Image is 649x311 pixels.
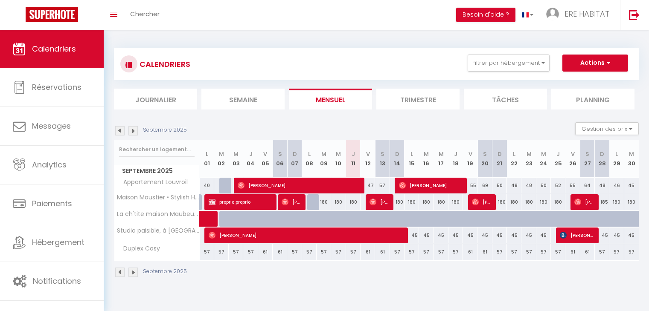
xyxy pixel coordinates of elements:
[201,89,285,109] li: Semaine
[574,194,594,210] span: [PERSON_NAME]
[575,122,639,135] button: Gestion des prix
[229,140,243,178] th: 03
[551,178,565,193] div: 52
[448,244,463,260] div: 57
[33,276,81,286] span: Notifications
[464,89,547,109] li: Tâches
[405,140,419,178] th: 15
[116,227,201,234] span: Studio paisible, à [GEOGRAPHIC_DATA]
[209,227,402,243] span: [PERSON_NAME]
[492,244,507,260] div: 57
[114,165,199,177] span: Septembre 2025
[200,140,214,178] th: 01
[219,150,224,158] abbr: M
[624,140,639,178] th: 30
[390,140,405,178] th: 14
[536,178,551,193] div: 50
[375,178,390,193] div: 57
[243,140,258,178] th: 04
[492,178,507,193] div: 50
[595,194,609,210] div: 185
[448,140,463,178] th: 18
[434,227,448,243] div: 45
[376,89,460,109] li: Trimestre
[624,227,639,243] div: 45
[419,244,434,260] div: 57
[546,8,559,20] img: ...
[419,140,434,178] th: 16
[521,140,536,178] th: 23
[206,150,208,158] abbr: L
[483,150,487,158] abbr: S
[395,150,399,158] abbr: D
[595,140,609,178] th: 28
[507,178,521,193] div: 48
[448,227,463,243] div: 45
[580,244,595,260] div: 61
[521,194,536,210] div: 180
[615,150,618,158] abbr: L
[624,194,639,210] div: 180
[143,268,187,276] p: Septembre 2025
[263,150,267,158] abbr: V
[119,142,195,157] input: Rechercher un logement...
[143,126,187,134] p: Septembre 2025
[399,177,462,193] span: [PERSON_NAME]
[434,140,448,178] th: 17
[609,178,624,193] div: 46
[243,244,258,260] div: 57
[233,150,239,158] abbr: M
[200,178,214,193] div: 40
[609,194,624,210] div: 180
[32,43,76,54] span: Calendriers
[293,150,297,158] abbr: D
[32,121,71,131] span: Messages
[521,244,536,260] div: 57
[200,244,214,260] div: 57
[551,140,565,178] th: 25
[492,140,507,178] th: 21
[116,178,190,187] span: Appartement Louvroil
[513,150,515,158] abbr: L
[32,198,72,209] span: Paiements
[609,244,624,260] div: 57
[32,237,84,248] span: Hébergement
[463,140,477,178] th: 19
[405,244,419,260] div: 57
[580,140,595,178] th: 27
[114,89,197,109] li: Journalier
[282,194,301,210] span: [PERSON_NAME]
[556,150,560,158] abbr: J
[527,150,532,158] abbr: M
[346,140,361,178] th: 11
[600,150,604,158] abbr: D
[302,244,317,260] div: 57
[289,89,372,109] li: Mensuel
[410,150,413,158] abbr: L
[624,244,639,260] div: 57
[116,211,201,217] span: La ch'tite maison Maubeuge
[551,89,634,109] li: Planning
[361,178,375,193] div: 47
[565,244,580,260] div: 61
[278,150,282,158] abbr: S
[214,140,229,178] th: 02
[366,150,370,158] abbr: V
[424,150,429,158] abbr: M
[361,244,375,260] div: 61
[434,194,448,210] div: 180
[477,140,492,178] th: 20
[317,140,331,178] th: 09
[375,244,390,260] div: 61
[463,178,477,193] div: 55
[472,194,491,210] span: [PERSON_NAME]
[560,227,594,243] span: [PERSON_NAME]
[308,150,311,158] abbr: L
[580,178,595,193] div: 64
[390,244,405,260] div: 57
[258,140,273,178] th: 05
[536,140,551,178] th: 24
[585,150,589,158] abbr: S
[565,9,609,19] span: ERE HABITAT
[565,140,580,178] th: 26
